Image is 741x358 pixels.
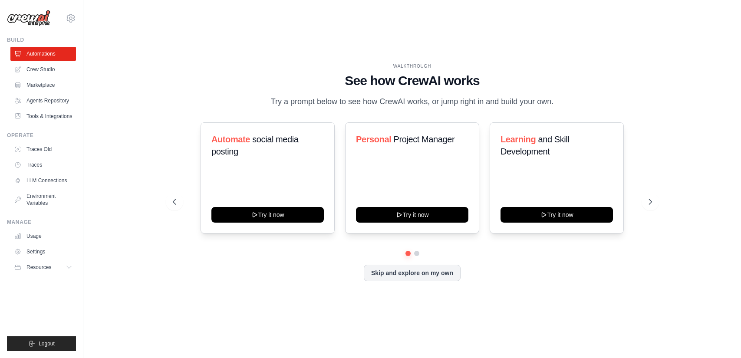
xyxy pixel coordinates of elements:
span: Project Manager [393,135,454,144]
h1: See how CrewAI works [173,73,652,89]
img: Logo [7,10,50,26]
a: Tools & Integrations [10,109,76,123]
a: Traces Old [10,142,76,156]
a: Automations [10,47,76,61]
a: Crew Studio [10,62,76,76]
div: Manage [7,219,76,226]
button: Skip and explore on my own [364,265,461,281]
button: Try it now [501,207,613,223]
span: and Skill Development [501,135,569,156]
div: Build [7,36,76,43]
span: Resources [26,264,51,271]
a: LLM Connections [10,174,76,187]
div: WALKTHROUGH [173,63,652,69]
button: Resources [10,260,76,274]
div: 聊天小组件 [698,316,741,358]
iframe: Chat Widget [698,316,741,358]
p: Try a prompt below to see how CrewAI works, or jump right in and build your own. [267,95,558,108]
button: Try it now [356,207,468,223]
a: Usage [10,229,76,243]
span: social media posting [211,135,299,156]
span: Logout [39,340,55,347]
a: Traces [10,158,76,172]
a: Environment Variables [10,189,76,210]
a: Agents Repository [10,94,76,108]
a: Settings [10,245,76,259]
span: Personal [356,135,391,144]
button: Logout [7,336,76,351]
span: Learning [501,135,536,144]
span: Automate [211,135,250,144]
a: Marketplace [10,78,76,92]
button: Try it now [211,207,324,223]
div: Operate [7,132,76,139]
